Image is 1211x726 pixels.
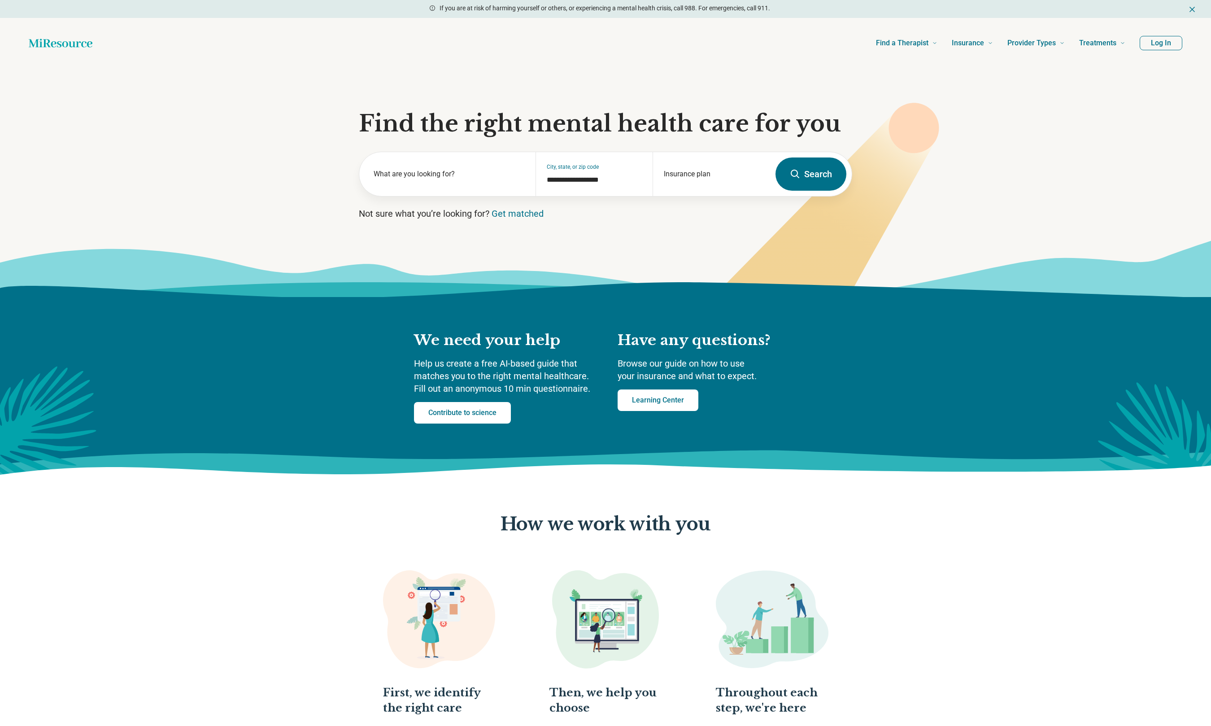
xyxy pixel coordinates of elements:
[29,34,92,52] a: Home page
[359,207,852,220] p: Not sure what you’re looking for?
[414,402,511,424] a: Contribute to science
[876,37,928,49] span: Find a Therapist
[414,357,600,395] p: Help us create a free AI-based guide that matches you to the right mental healthcare. Fill out an...
[1079,37,1116,49] span: Treatments
[716,685,828,715] p: Throughout each step, we're here
[618,331,797,350] h2: Have any questions?
[414,331,600,350] h2: We need your help
[492,208,544,219] a: Get matched
[374,169,525,179] label: What are you looking for?
[1007,37,1056,49] span: Provider Types
[876,25,937,61] a: Find a Therapist
[1140,36,1182,50] button: Log In
[952,25,993,61] a: Insurance
[1007,25,1065,61] a: Provider Types
[549,685,662,715] p: Then, we help you choose
[383,685,496,715] p: First, we identify the right care
[1079,25,1125,61] a: Treatments
[1188,4,1197,14] button: Dismiss
[618,389,698,411] a: Learning Center
[440,4,770,13] p: If you are at risk of harming yourself or others, or experiencing a mental health crisis, call 98...
[501,514,710,535] p: How we work with you
[952,37,984,49] span: Insurance
[359,110,852,137] h1: Find the right mental health care for you
[775,157,846,191] button: Search
[618,357,797,382] p: Browse our guide on how to use your insurance and what to expect.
